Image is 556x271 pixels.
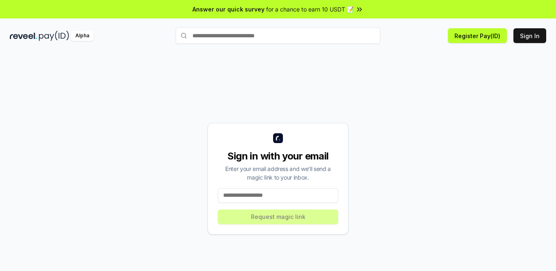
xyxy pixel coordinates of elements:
div: Sign in with your email [218,150,338,163]
span: for a chance to earn 10 USDT 📝 [266,5,354,14]
button: Sign In [513,28,546,43]
img: logo_small [273,133,283,143]
img: pay_id [39,31,69,41]
button: Register Pay(ID) [448,28,507,43]
div: Alpha [71,31,94,41]
div: Enter your email address and we’ll send a magic link to your inbox. [218,164,338,182]
img: reveel_dark [10,31,37,41]
span: Answer our quick survey [192,5,264,14]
